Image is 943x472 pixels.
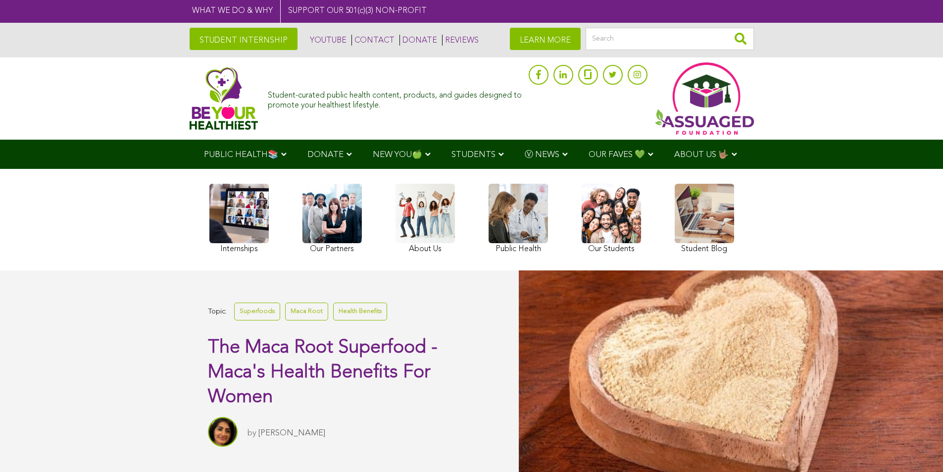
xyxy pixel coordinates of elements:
a: [PERSON_NAME] [258,429,325,437]
iframe: Chat Widget [893,424,943,472]
a: Superfoods [234,303,280,320]
a: DONATE [399,35,437,46]
img: Assuaged [190,67,258,130]
a: YOUTUBE [307,35,347,46]
span: DONATE [307,151,344,159]
a: REVIEWS [442,35,479,46]
a: STUDENT INTERNSHIP [190,28,298,50]
img: Sitara Darvish [208,417,238,447]
span: The Maca Root Superfood - Maca's Health Benefits For Women [208,338,438,407]
img: Assuaged App [655,62,754,135]
div: Student-curated public health content, products, and guides designed to promote your healthiest l... [268,86,523,110]
span: Topic: [208,305,227,318]
span: Ⓥ NEWS [525,151,559,159]
span: NEW YOU🍏 [373,151,422,159]
input: Search [586,28,754,50]
span: PUBLIC HEALTH📚 [204,151,278,159]
a: LEARN MORE [510,28,581,50]
a: Maca Root [285,303,328,320]
span: OUR FAVES 💚 [589,151,645,159]
a: CONTACT [351,35,395,46]
span: by [248,429,256,437]
span: ABOUT US 🤟🏽 [674,151,729,159]
img: glassdoor [584,69,591,79]
a: Health Benefits [333,303,387,320]
div: Navigation Menu [190,140,754,169]
span: STUDENTS [451,151,496,159]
